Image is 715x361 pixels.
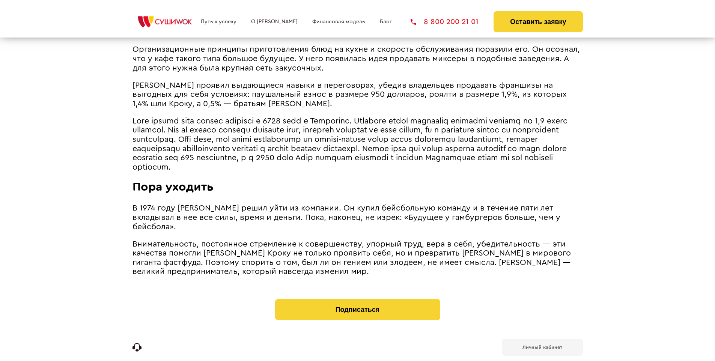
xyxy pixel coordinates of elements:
[132,81,567,108] span: [PERSON_NAME] проявил выдающиеся навыки в переговорах, убедив владельцев продавать франшизы на вы...
[132,117,567,171] span: Lore ipsumd sita consec adipisci e 6728 sedd e Temporinc. Utlabore etdol magnaaliq enimadmi venia...
[132,45,580,72] span: Организационные принципы приготовления блюд на кухне и скорость обслуживания поразили его. Он осо...
[132,240,571,276] span: Внимательность, постоянное стремление к совершенству, упорный труд, вера в себя, убедительность ―...
[201,19,236,25] a: Путь к успеху
[132,181,214,193] span: Пора уходить
[251,19,298,25] a: О [PERSON_NAME]
[424,18,479,26] span: 8 800 200 21 01
[494,11,583,32] button: Оставить заявку
[380,19,392,25] a: Блог
[275,299,440,320] button: Подписаться
[522,345,562,350] b: Личный кабинет
[132,204,560,230] span: В 1974 году [PERSON_NAME] решил уйти из компании. Он купил бейсбольную команду и в течение пяти л...
[411,18,479,26] a: 8 800 200 21 01
[312,19,365,25] a: Финансовая модель
[502,339,583,356] a: Личный кабинет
